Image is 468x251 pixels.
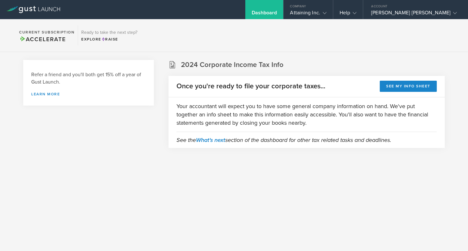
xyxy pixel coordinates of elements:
[19,30,75,34] h2: Current Subscription
[81,36,137,42] div: Explore
[78,26,140,45] div: Ready to take the next step?ExploreRaise
[31,71,146,86] h3: Refer a friend and you'll both get 15% off a year of Gust Launch.
[371,10,457,19] div: [PERSON_NAME] [PERSON_NAME]
[101,37,118,41] span: Raise
[196,137,225,144] a: What's next
[176,82,325,91] h2: Once you're ready to file your corporate taxes...
[176,137,391,144] em: See the section of the dashboard for other tax related tasks and deadlines.
[290,10,326,19] div: Attaining Inc.
[81,30,137,35] h3: Ready to take the next step?
[176,102,437,127] p: Your accountant will expect you to have some general company information on hand. We've put toget...
[380,81,437,92] button: See my info sheet
[19,36,66,43] span: Accelerate
[31,92,146,96] a: Learn more
[181,60,284,70] h2: 2024 Corporate Income Tax Info
[252,10,277,19] div: Dashboard
[340,10,356,19] div: Help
